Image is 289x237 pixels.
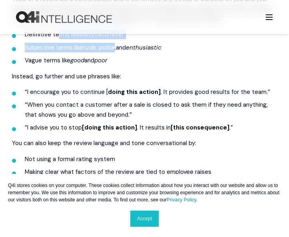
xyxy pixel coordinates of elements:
[25,167,277,177] li: Making clear what factors of the review are tied to employee raises
[130,211,159,227] a: Accept
[83,44,116,52] em: rude, polite,
[25,43,277,52] li: Subjective terms like and
[80,30,98,38] em: always
[16,11,112,23] a: Back to Home
[25,123,277,132] li: “I advise you to stop . It results in .”
[70,56,84,64] em: good
[110,137,289,237] iframe: Chat Widget
[94,56,108,64] em: poor
[261,10,277,24] a: Open Burger Menu
[25,87,277,97] li: “I encourage you to continue [ . It provides good results for the team.”
[25,30,277,39] li: Definitive terms like and
[16,11,112,23] img: Q4intelligence, LLC logo
[108,88,161,96] strong: doing this action]
[171,123,229,131] strong: [this consequence]
[82,123,137,131] strong: [doing this action]
[25,100,277,119] li: “When you contact a customer after a sale is closed to ask them if they need anything, that shows...
[25,56,277,65] li: Vague terms like and
[8,182,281,203] p: Q4i stores cookies on your computer. These cookies collect information about how you interact wit...
[25,154,277,164] li: Not using a formal rating system
[12,138,277,148] p: You can also keep the review language and tone conversational by:
[167,197,196,203] a: Privacy Policy
[12,72,277,81] p: Instead, go further and use phrases like:
[126,44,161,52] em: enthusiastic
[108,30,124,38] em: never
